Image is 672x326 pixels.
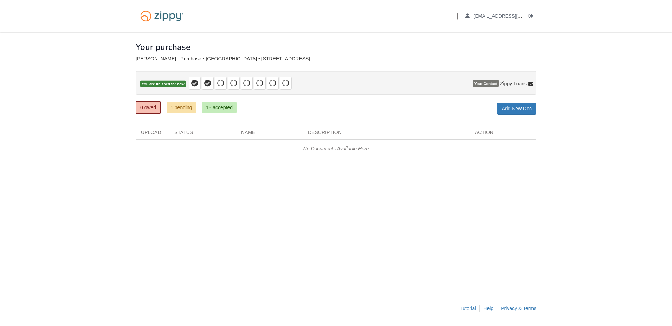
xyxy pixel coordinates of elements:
[483,306,493,311] a: Help
[136,7,188,25] img: Logo
[236,129,303,139] div: Name
[136,56,536,62] div: [PERSON_NAME] - Purchase • [GEOGRAPHIC_DATA] • [STREET_ADDRESS]
[500,80,527,87] span: Zippy Loans
[497,103,536,115] a: Add New Doc
[202,102,237,113] a: 18 accepted
[140,81,186,87] span: You are finished for now
[470,129,536,139] div: Action
[136,101,161,114] a: 0 owed
[474,13,593,19] span: sade.hatten@yahoo.com
[460,306,476,311] a: Tutorial
[167,102,196,113] a: 1 pending
[501,306,536,311] a: Privacy & Terms
[303,129,470,139] div: Description
[473,80,499,87] span: Your Contact
[529,13,536,20] a: Log out
[169,129,236,139] div: Status
[303,146,369,151] em: No Documents Available Here
[136,43,190,52] h1: Your purchase
[136,129,169,139] div: Upload
[465,13,593,20] a: edit profile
